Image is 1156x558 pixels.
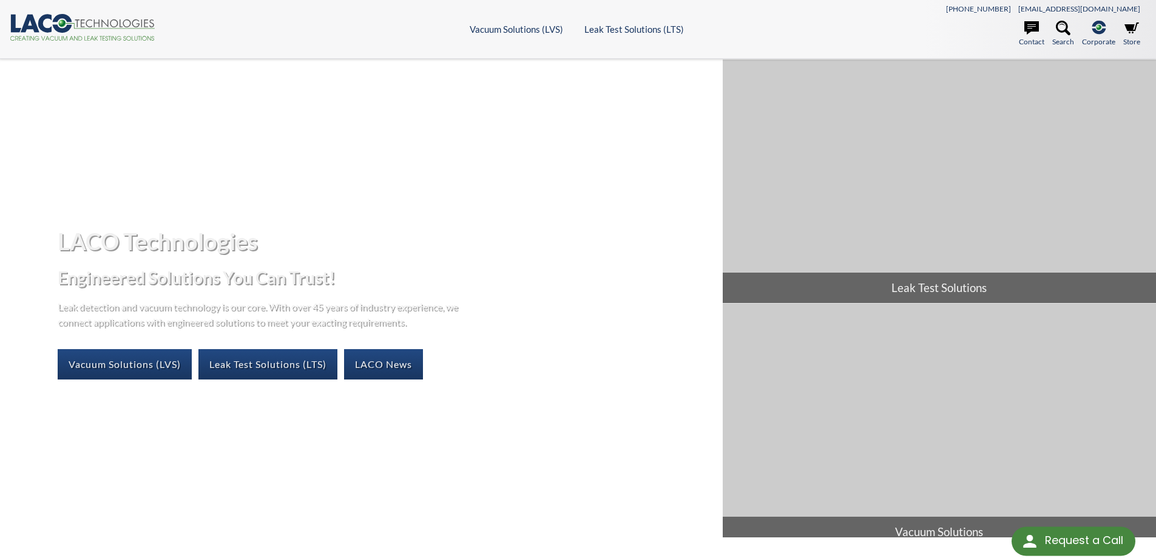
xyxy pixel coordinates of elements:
[470,24,563,35] a: Vacuum Solutions (LVS)
[58,349,192,379] a: Vacuum Solutions (LVS)
[946,4,1011,13] a: [PHONE_NUMBER]
[1018,4,1140,13] a: [EMAIL_ADDRESS][DOMAIN_NAME]
[723,517,1156,547] span: Vacuum Solutions
[344,349,423,379] a: LACO News
[58,299,464,330] p: Leak detection and vacuum technology is our core. With over 45 years of industry experience, we c...
[58,226,712,256] h1: LACO Technologies
[1123,21,1140,47] a: Store
[723,60,1156,303] a: Leak Test Solutions
[1052,21,1074,47] a: Search
[198,349,337,379] a: Leak Test Solutions (LTS)
[723,273,1156,303] span: Leak Test Solutions
[1045,526,1123,554] div: Request a Call
[1020,531,1039,551] img: round button
[584,24,684,35] a: Leak Test Solutions (LTS)
[1019,21,1044,47] a: Contact
[1082,36,1115,47] span: Corporate
[723,304,1156,547] a: Vacuum Solutions
[58,267,712,289] h2: Engineered Solutions You Can Trust!
[1012,526,1135,556] div: Request a Call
